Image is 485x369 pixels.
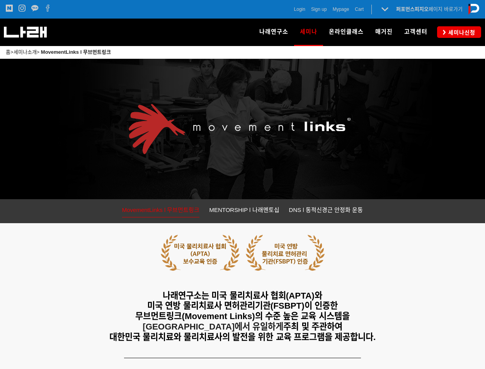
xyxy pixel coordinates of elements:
[14,49,37,55] a: 세미나소개
[355,5,364,13] a: Cart
[369,19,398,46] a: 매거진
[375,28,393,35] span: 매거진
[404,28,427,35] span: 고객센터
[329,28,364,35] span: 온라인클래스
[135,311,349,321] span: 무브먼트링크(Movement Links)의 수준 높은 교육 시스템을
[163,291,322,301] span: 나래연구소는 미국 물리치료사 협회(APTA)와
[41,49,111,55] a: MovementLinks l 무브먼트링크
[437,26,481,38] a: 세미나신청
[6,48,479,56] p: > >
[294,19,323,46] a: 세미나
[254,19,294,46] a: 나래연구소
[122,205,200,217] a: MovementLinks l 무브먼트링크
[396,6,429,12] strong: 퍼포먼스피지오
[147,301,338,311] span: 미국 연방 물리치료사 면허관리기관(FSBPT)이 인증한
[289,205,363,217] a: DNS l 동적신경근 안정화 운동
[143,322,283,331] strong: [GEOGRAPHIC_DATA]에서 유일하게
[6,49,10,55] a: 홈
[323,19,369,46] a: 온라인클래스
[283,322,342,331] span: 주최 및 주관하여
[294,5,305,13] a: Login
[311,5,327,13] a: Sign up
[446,29,475,36] span: 세미나신청
[289,207,363,213] span: DNS l 동적신경근 안정화 운동
[209,207,279,213] span: MENTORSHIP l 나래멘토십
[161,235,325,271] img: 5cb643d1b3402.png
[300,26,317,38] span: 세미나
[333,5,349,13] a: Mypage
[109,332,376,342] span: 대한민국 물리치료와 물리치료사의 발전을 위한 교육 프로그램을 제공합니다.
[259,28,288,35] span: 나래연구소
[396,6,463,12] a: 퍼포먼스피지오페이지 바로가기
[398,19,433,46] a: 고객센터
[209,205,279,217] a: MENTORSHIP l 나래멘토십
[122,207,200,213] span: MovementLinks l 무브먼트링크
